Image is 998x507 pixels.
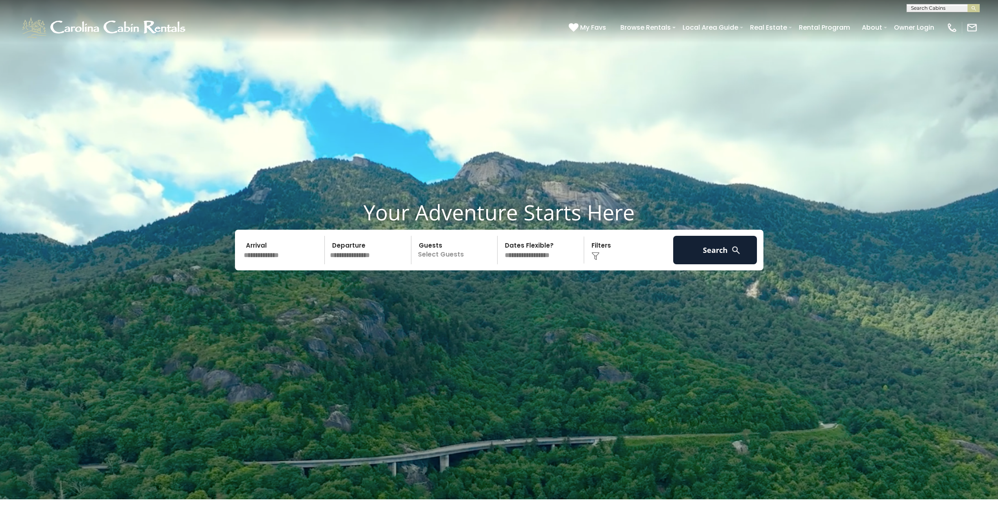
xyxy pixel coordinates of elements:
[591,252,600,260] img: filter--v1.png
[746,20,791,35] a: Real Estate
[678,20,742,35] a: Local Area Guide
[731,245,741,255] img: search-regular-white.png
[616,20,675,35] a: Browse Rentals
[673,236,757,264] button: Search
[795,20,854,35] a: Rental Program
[858,20,886,35] a: About
[6,200,992,225] h1: Your Adventure Starts Here
[946,22,958,33] img: phone-regular-white.png
[890,20,938,35] a: Owner Login
[580,22,606,33] span: My Favs
[966,22,978,33] img: mail-regular-white.png
[414,236,498,264] p: Select Guests
[569,22,608,33] a: My Favs
[20,15,189,40] img: White-1-1-2.png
